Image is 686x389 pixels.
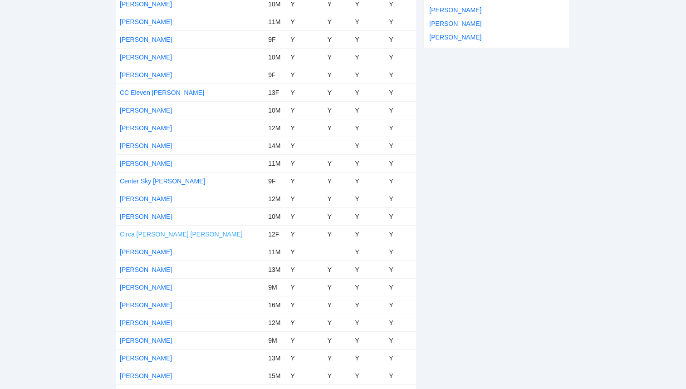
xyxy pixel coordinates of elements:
[386,331,416,349] td: Y
[324,30,352,48] td: Y
[265,137,287,154] td: 14M
[324,154,352,172] td: Y
[265,349,287,367] td: 13M
[120,107,172,114] a: [PERSON_NAME]
[352,225,386,243] td: Y
[352,331,386,349] td: Y
[429,6,481,14] a: [PERSON_NAME]
[386,66,416,84] td: Y
[386,30,416,48] td: Y
[265,278,287,296] td: 9M
[287,30,323,48] td: Y
[287,84,323,101] td: Y
[287,119,323,137] td: Y
[386,13,416,30] td: Y
[120,319,172,326] a: [PERSON_NAME]
[265,367,287,384] td: 15M
[352,84,386,101] td: Y
[120,301,172,309] a: [PERSON_NAME]
[352,243,386,261] td: Y
[352,207,386,225] td: Y
[386,349,416,367] td: Y
[265,48,287,66] td: 10M
[352,13,386,30] td: Y
[120,18,172,25] a: [PERSON_NAME]
[120,284,172,291] a: [PERSON_NAME]
[265,261,287,278] td: 13M
[352,154,386,172] td: Y
[120,372,172,379] a: [PERSON_NAME]
[287,331,323,349] td: Y
[120,248,172,256] a: [PERSON_NAME]
[386,137,416,154] td: Y
[386,154,416,172] td: Y
[324,48,352,66] td: Y
[265,314,287,331] td: 12M
[352,66,386,84] td: Y
[265,84,287,101] td: 13F
[324,349,352,367] td: Y
[287,137,323,154] td: Y
[120,213,172,220] a: [PERSON_NAME]
[386,190,416,207] td: Y
[265,243,287,261] td: 11M
[324,207,352,225] td: Y
[324,331,352,349] td: Y
[265,190,287,207] td: 12M
[120,266,172,273] a: [PERSON_NAME]
[352,314,386,331] td: Y
[324,296,352,314] td: Y
[429,34,481,41] a: [PERSON_NAME]
[287,207,323,225] td: Y
[386,367,416,384] td: Y
[352,101,386,119] td: Y
[287,13,323,30] td: Y
[287,243,323,261] td: Y
[386,172,416,190] td: Y
[120,0,172,8] a: [PERSON_NAME]
[352,296,386,314] td: Y
[386,243,416,261] td: Y
[120,177,205,185] a: Center Sky [PERSON_NAME]
[265,13,287,30] td: 11M
[265,101,287,119] td: 10M
[386,119,416,137] td: Y
[287,296,323,314] td: Y
[120,142,172,149] a: [PERSON_NAME]
[265,331,287,349] td: 9M
[287,225,323,243] td: Y
[324,314,352,331] td: Y
[265,207,287,225] td: 10M
[287,154,323,172] td: Y
[287,190,323,207] td: Y
[120,337,172,344] a: [PERSON_NAME]
[120,89,204,96] a: CC Eleven [PERSON_NAME]
[386,278,416,296] td: Y
[324,172,352,190] td: Y
[120,195,172,202] a: [PERSON_NAME]
[120,355,172,362] a: [PERSON_NAME]
[352,278,386,296] td: Y
[287,314,323,331] td: Y
[287,367,323,384] td: Y
[324,261,352,278] td: Y
[352,172,386,190] td: Y
[324,190,352,207] td: Y
[324,278,352,296] td: Y
[265,119,287,137] td: 12M
[287,261,323,278] td: Y
[287,349,323,367] td: Y
[352,30,386,48] td: Y
[324,66,352,84] td: Y
[265,172,287,190] td: 9F
[120,160,172,167] a: [PERSON_NAME]
[324,119,352,137] td: Y
[265,296,287,314] td: 16M
[386,225,416,243] td: Y
[352,119,386,137] td: Y
[352,48,386,66] td: Y
[265,225,287,243] td: 12F
[352,367,386,384] td: Y
[386,48,416,66] td: Y
[324,225,352,243] td: Y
